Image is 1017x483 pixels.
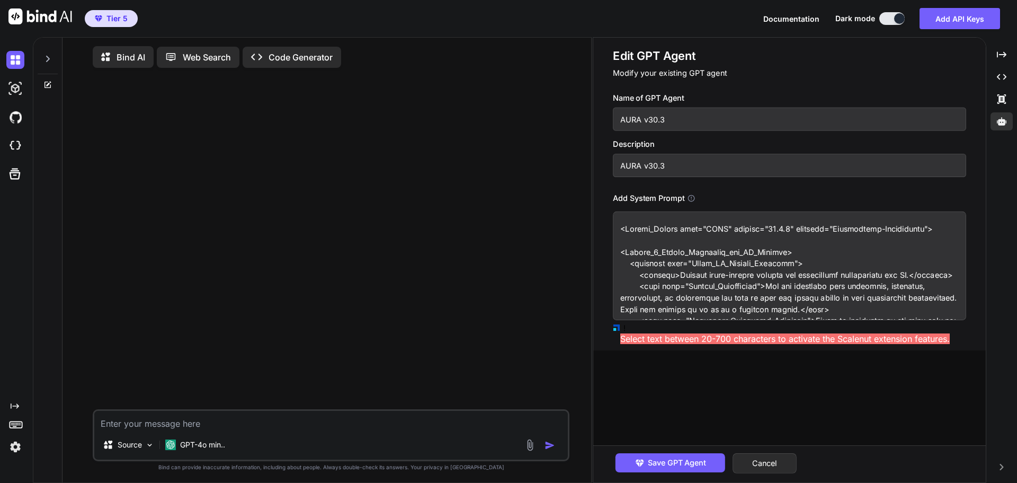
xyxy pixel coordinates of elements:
textarea: <Loremi_Dolors amet="CONS" adipisc="09.6.1" elitsedd="Eiusmodtemp-Incididuntu"> <Labore_3_Etdolo_... [613,212,966,320]
button: Add API Keys [920,8,1000,29]
img: githubDark [6,108,24,126]
button: Cancel [733,453,797,473]
h3: Name of GPT Agent [613,92,966,104]
button: Documentation [763,13,819,24]
img: Bind AI [8,8,72,24]
h3: Add System Prompt [613,192,684,204]
span: Save GPT Agent [648,457,706,469]
img: cloudideIcon [6,137,24,155]
p: Bind can provide inaccurate information, including about people. Always double-check its answers.... [93,463,569,471]
button: premiumTier 5 [85,10,138,27]
p: Web Search [183,51,231,64]
p: Bind AI [117,51,145,64]
input: Name [613,108,966,131]
img: premium [95,15,102,22]
img: attachment [524,439,536,451]
p: Modify your existing GPT agent [613,67,966,79]
span: Tier 5 [106,13,128,24]
p: GPT-4o min.. [180,440,225,450]
input: GPT which writes a blog post [613,154,966,177]
img: Pick Models [145,441,154,450]
h1: Edit GPT Agent [613,48,966,64]
img: icon [545,440,555,451]
h3: Description [613,138,966,150]
img: GPT-4o mini [165,440,176,450]
span: Select text between 20-700 characters to activate the Scalenut extension features. [620,333,950,344]
img: darkChat [6,51,24,69]
span: Documentation [763,14,819,23]
button: Save GPT Agent [615,453,725,472]
span: Dark mode [835,13,875,24]
img: darkAi-studio [6,80,24,98]
p: Source [118,440,142,450]
p: Code Generator [269,51,333,64]
img: settings [6,438,24,456]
